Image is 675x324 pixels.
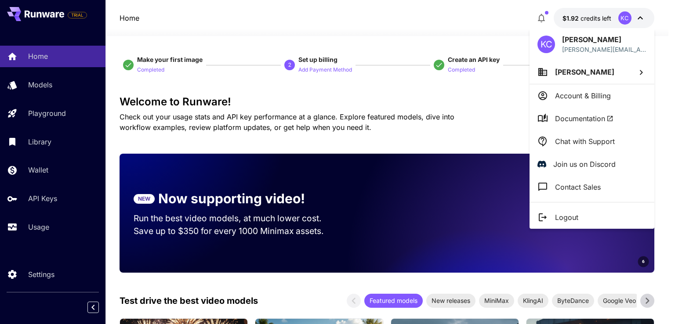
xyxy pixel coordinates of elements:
p: Join us on Discord [553,159,616,169]
p: [PERSON_NAME][EMAIL_ADDRESS][PERSON_NAME] [562,45,646,54]
div: KC [537,36,555,53]
span: [PERSON_NAME] [555,68,614,76]
p: Contact Sales [555,182,601,192]
p: Logout [555,212,578,223]
p: Chat with Support [555,136,615,147]
button: [PERSON_NAME] [530,60,654,84]
p: Account & Billing [555,90,611,101]
div: kevin@robito.ai [562,45,646,54]
span: Documentation [555,113,613,124]
p: [PERSON_NAME] [562,34,646,45]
